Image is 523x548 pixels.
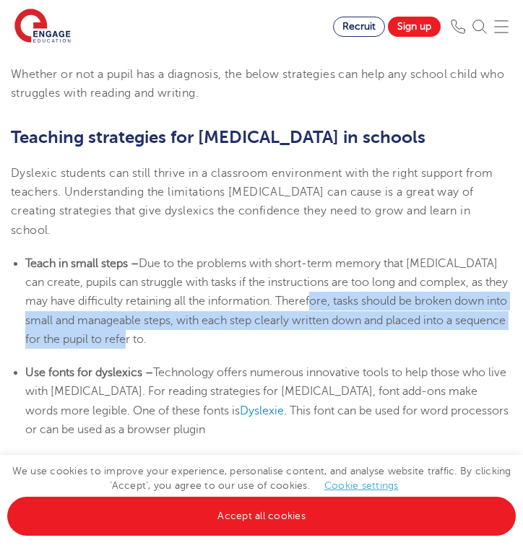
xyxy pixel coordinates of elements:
span: Recruit [342,21,376,32]
img: Phone [451,19,465,34]
span: Whether or not a pupil has a diagnosis, the below strategies can help any school child who strugg... [11,68,504,100]
span: Due to the problems with short-term memory that [MEDICAL_DATA] can create, pupils can struggle wi... [25,257,508,346]
b: Use fonts for dyslexics – [25,366,153,379]
a: Dyslexie [240,404,284,417]
img: Engage Education [14,9,71,45]
a: Cookie settings [324,480,399,491]
img: Search [472,19,487,34]
span: Technology offers numerous innovative tools to help those who live with [MEDICAL_DATA]. For readi... [25,366,506,417]
span: We use cookies to improve your experience, personalise content, and analyse website traffic. By c... [7,466,516,521]
a: Recruit [333,17,385,37]
img: Mobile Menu [494,19,509,34]
a: Accept all cookies [7,497,516,536]
b: Teaching strategies for [MEDICAL_DATA] in schools [11,127,425,147]
span: Dyslexic students can still thrive in a classroom environment with the right support from teacher... [11,167,493,237]
a: Sign up [388,17,441,37]
b: Teach in small steps – [25,257,139,270]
